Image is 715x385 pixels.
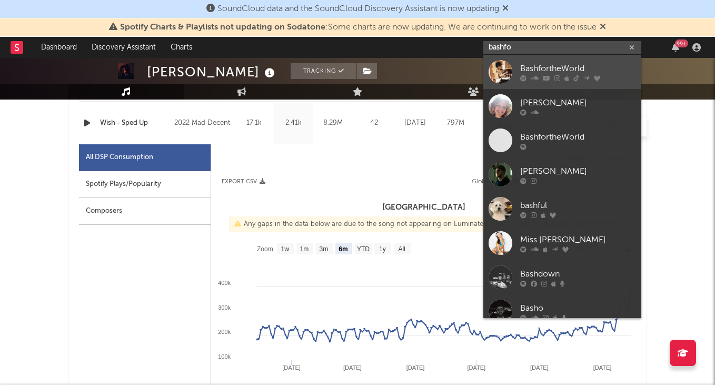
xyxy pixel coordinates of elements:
[530,364,549,371] text: [DATE]
[483,55,641,89] a: BashfortheWorld
[600,23,606,32] span: Dismiss
[406,364,425,371] text: [DATE]
[520,165,636,177] div: [PERSON_NAME]
[520,62,636,75] div: BashfortheWorld
[467,364,485,371] text: [DATE]
[222,179,265,185] button: Export CSV
[483,294,641,329] a: Basho
[672,43,679,52] button: 99+
[483,123,641,157] a: BashfortheWorld
[483,89,641,123] a: [PERSON_NAME]
[218,329,231,335] text: 200k
[291,63,356,79] button: Tracking
[257,245,273,253] text: Zoom
[675,40,688,47] div: 99 +
[339,245,347,253] text: 6m
[520,268,636,280] div: Bashdown
[320,245,329,253] text: 3m
[218,304,231,311] text: 300k
[229,216,629,232] div: Any gaps in the data below are due to the song not appearing on Luminate's daily chart(s) for tha...
[120,23,325,32] span: Spotify Charts & Playlists not updating on Sodatone
[520,302,636,314] div: Basho
[86,151,153,164] div: All DSP Consumption
[483,157,641,192] a: [PERSON_NAME]
[79,144,211,171] div: All DSP Consumption
[483,41,641,54] input: Search for artists
[79,171,211,198] div: Spotify Plays/Popularity
[379,245,386,253] text: 1y
[483,226,641,260] a: Miss [PERSON_NAME]
[520,233,636,246] div: Miss [PERSON_NAME]
[398,245,405,253] text: All
[147,63,277,81] div: [PERSON_NAME]
[520,131,636,143] div: BashfortheWorld
[217,5,499,13] span: SoundCloud data and the SoundCloud Discovery Assistant is now updating
[120,23,597,32] span: : Some charts are now updating. We are continuing to work on the issue
[218,353,231,360] text: 100k
[218,280,231,286] text: 400k
[483,260,641,294] a: Bashdown
[300,245,309,253] text: 1m
[211,201,636,214] h3: [GEOGRAPHIC_DATA]
[357,245,370,253] text: YTD
[163,37,200,58] a: Charts
[520,199,636,212] div: bashful
[520,96,636,109] div: [PERSON_NAME]
[483,192,641,226] a: bashful
[282,364,301,371] text: [DATE]
[84,37,163,58] a: Discovery Assistant
[502,5,509,13] span: Dismiss
[34,37,84,58] a: Dashboard
[593,364,612,371] text: [DATE]
[472,175,490,188] div: Global
[281,245,290,253] text: 1w
[343,364,362,371] text: [DATE]
[79,198,211,225] div: Composers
